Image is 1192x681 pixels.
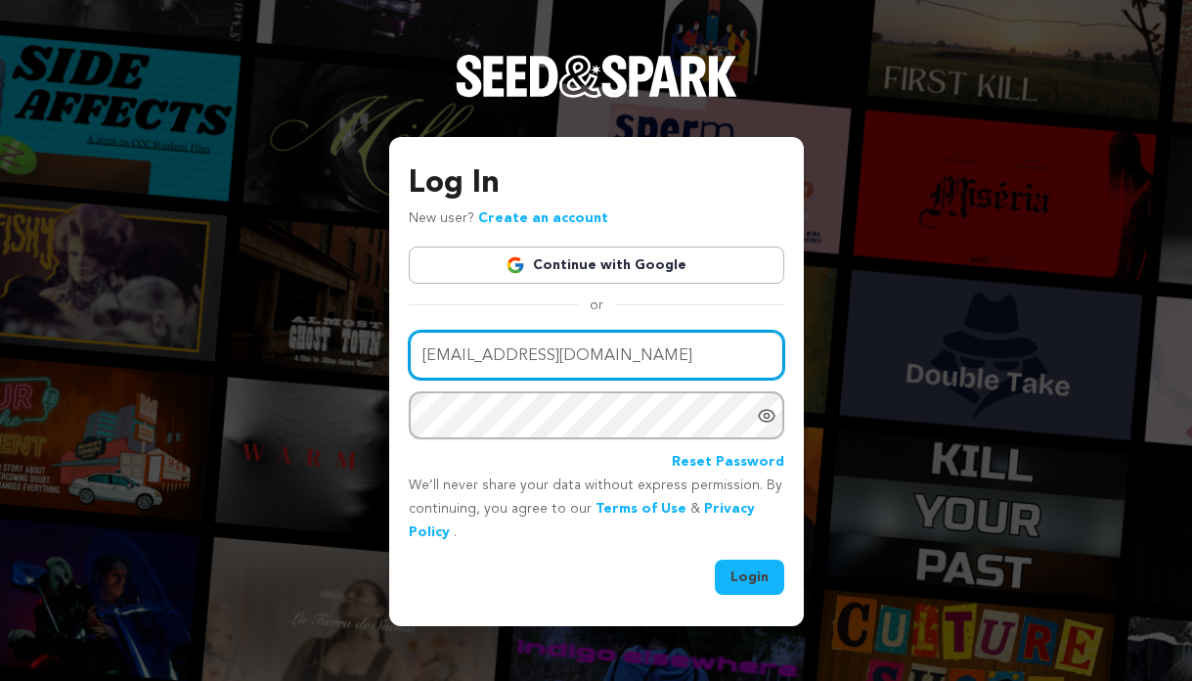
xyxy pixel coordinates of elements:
a: Terms of Use [596,502,686,516]
p: We’ll never share your data without express permission. By continuing, you agree to our & . [409,475,784,544]
img: Google logo [506,255,525,275]
img: Seed&Spark Logo [456,55,737,98]
a: Privacy Policy [409,502,755,539]
a: Continue with Google [409,247,784,284]
h3: Log In [409,160,784,207]
a: Show password as plain text. Warning: this will display your password on the screen. [757,406,776,426]
a: Create an account [478,211,608,225]
a: Seed&Spark Homepage [456,55,737,137]
p: New user? [409,207,608,231]
button: Login [715,560,784,595]
a: Reset Password [672,451,784,475]
span: or [578,295,615,315]
input: Email address [409,331,784,381]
